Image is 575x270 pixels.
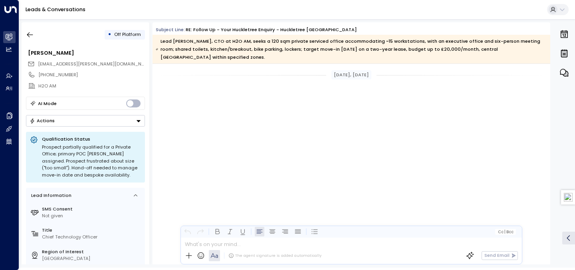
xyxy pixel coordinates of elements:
div: Prospect partially qualified for a Private Office; primary POC [PERSON_NAME] assigned. Prospect f... [42,144,141,179]
div: [PERSON_NAME] [28,49,145,57]
label: Title [42,227,142,234]
div: Lead [PERSON_NAME], CTO at H2O AM, seeks a 120 sqm private serviced office accommodating ~15 work... [156,37,546,61]
span: timothee.consigny@h2o-am.com [38,61,145,67]
span: Off Platform [114,31,141,38]
a: Leads & Conversations [26,6,85,13]
div: AI Mode [38,99,57,107]
div: The agent signature is added automatically [228,253,321,258]
button: Undo [183,227,192,236]
div: Button group with a nested menu [26,115,145,127]
label: Region of Interest [42,248,142,255]
div: [DATE], [DATE] [331,70,372,79]
span: | [504,230,506,234]
div: Actions [30,118,55,123]
div: H2O AM [38,83,145,89]
div: • [108,29,111,40]
p: Qualification Status [42,136,141,142]
label: SMS Consent [42,206,142,212]
div: Lead Information [29,192,71,199]
span: Cc Bcc [498,230,514,234]
button: Cc|Bcc [495,229,516,235]
button: Actions [26,115,145,127]
span: Subject Line: [156,26,185,33]
button: Redo [196,227,205,236]
div: RE: Follow up - Your Huckletree Enquiry - Huckletree [GEOGRAPHIC_DATA] [186,26,357,33]
div: Chief Technology Officer [42,234,142,240]
div: [GEOGRAPHIC_DATA] [42,255,142,262]
div: Not given [42,212,142,219]
span: [EMAIL_ADDRESS][PERSON_NAME][DOMAIN_NAME] [38,61,153,67]
div: [PHONE_NUMBER] [38,71,145,78]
